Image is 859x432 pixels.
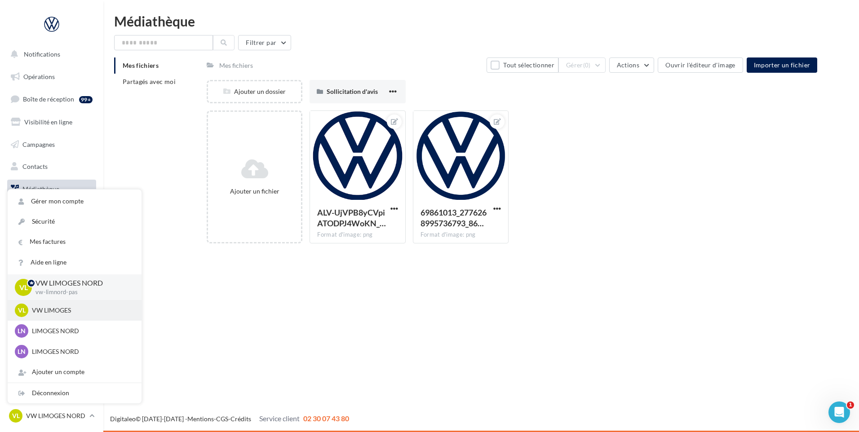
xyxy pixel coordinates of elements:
[18,326,26,335] span: LN
[22,163,48,170] span: Contacts
[8,232,142,252] a: Mes factures
[8,191,142,212] a: Gérer mon compte
[5,113,98,132] a: Visibilité en ligne
[754,61,810,69] span: Importer un fichier
[123,62,159,69] span: Mes fichiers
[8,383,142,403] div: Déconnexion
[32,306,131,315] p: VW LIMOGES
[212,187,297,196] div: Ajouter un fichier
[8,212,142,232] a: Sécurité
[32,347,131,356] p: LIMOGES NORD
[238,35,291,50] button: Filtrer par
[230,415,251,423] a: Crédits
[658,57,743,73] button: Ouvrir l'éditeur d'image
[5,254,98,281] a: Campagnes DataOnDemand
[110,415,136,423] a: Digitaleo
[583,62,591,69] span: (0)
[5,67,98,86] a: Opérations
[5,45,94,64] button: Notifications
[22,185,59,193] span: Médiathèque
[114,14,848,28] div: Médiathèque
[12,411,20,420] span: VL
[5,224,98,251] a: PLV et print personnalisable
[747,57,818,73] button: Importer un fichier
[18,347,26,356] span: LN
[303,414,349,423] span: 02 30 07 43 80
[5,135,98,154] a: Campagnes
[32,326,131,335] p: LIMOGES NORD
[110,415,349,423] span: © [DATE]-[DATE] - - -
[5,157,98,176] a: Contacts
[5,180,98,198] a: Médiathèque
[187,415,214,423] a: Mentions
[8,252,142,273] a: Aide en ligne
[847,401,854,409] span: 1
[19,282,28,292] span: VL
[123,78,176,85] span: Partagés avec moi
[317,231,398,239] div: Format d'image: png
[24,118,72,126] span: Visibilité en ligne
[5,202,98,221] a: Calendrier
[7,407,96,424] a: VL VW LIMOGES NORD
[208,87,301,96] div: Ajouter un dossier
[5,89,98,109] a: Boîte de réception99+
[35,288,127,296] p: vw-limnord-pas
[216,415,228,423] a: CGS
[609,57,654,73] button: Actions
[35,278,127,288] p: VW LIMOGES NORD
[487,57,558,73] button: Tout sélectionner
[327,88,378,95] span: Sollicitation d'avis
[259,414,300,423] span: Service client
[8,362,142,382] div: Ajouter un compte
[18,306,26,315] span: VL
[558,57,606,73] button: Gérer(0)
[23,95,74,103] span: Boîte de réception
[24,50,60,58] span: Notifications
[421,231,501,239] div: Format d'image: png
[22,140,55,148] span: Campagnes
[317,207,386,228] span: ALV-UjVPB8yCVpiATODPJ4WoKN_CltdOLE777aKPOoQo9F-rjwGMysnG
[219,61,253,70] div: Mes fichiers
[26,411,86,420] p: VW LIMOGES NORD
[421,207,487,228] span: 69861013_2776268995736793_8624153081778536448_n
[617,61,639,69] span: Actions
[828,401,850,423] iframe: Intercom live chat
[23,73,55,80] span: Opérations
[79,96,93,103] div: 99+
